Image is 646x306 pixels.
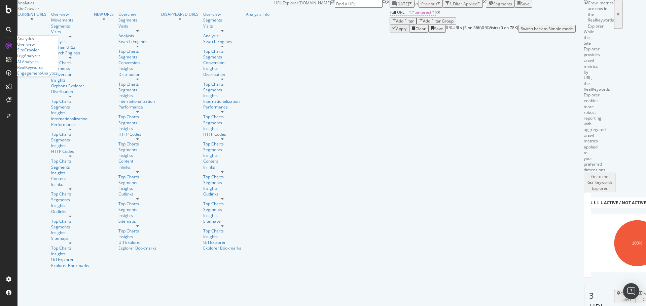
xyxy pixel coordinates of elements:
div: Overview [51,11,89,17]
a: Analysis [118,33,156,39]
div: Top Charts [118,114,156,120]
a: Outlinks [118,191,156,197]
div: Outlinks [203,191,241,197]
div: Sitemaps [203,218,241,224]
div: CURRENT URLS [17,11,46,17]
a: Segments [51,224,89,230]
span: Previous [421,1,437,7]
a: Segments [118,87,156,93]
button: Clear [409,25,428,33]
div: Performance [51,122,89,127]
div: Internationalization [118,98,155,104]
div: Orphan URLs [51,44,89,50]
div: AI Analytics [17,59,39,64]
a: Top Charts [118,48,156,54]
a: Top Charts [51,245,89,251]
a: Segments [51,137,89,143]
a: Top Charts [118,228,156,234]
a: Conversion [203,60,241,65]
div: LogAnalyzer [17,53,40,58]
button: Apply [390,25,409,33]
div: Segments [118,17,156,23]
a: Segments [51,197,89,203]
a: Top Charts [203,228,241,234]
a: Insights [203,65,241,71]
div: Segments [118,147,156,152]
div: NEW URLS [94,11,114,17]
a: Segments [118,120,156,126]
a: Insights [51,77,89,83]
a: Insights [203,93,241,98]
a: Top Charts [51,60,89,65]
div: Analysis [203,33,241,39]
span: 2025 Oct. 8th [396,1,409,7]
div: Distribution [118,72,156,77]
a: Segments [203,54,241,60]
a: Insights [118,93,156,98]
a: Distribution [203,72,241,77]
a: Top Charts [118,141,156,147]
div: Apply [396,26,406,32]
div: Url Explorer [203,239,241,245]
a: Top Charts [203,114,241,120]
a: Movements [51,17,89,23]
a: Internationalization [203,98,240,104]
a: HTTP Codes [203,131,241,137]
div: Add Filter Group [423,18,454,24]
div: Top Charts [51,131,89,137]
a: Insights [51,251,89,257]
div: Url Explorer [118,239,156,245]
div: Insights [118,65,156,71]
div: Conversion [51,72,89,77]
div: DISAPPEARED URLS [161,11,199,17]
div: Segments [118,180,156,185]
a: Inlinks [118,164,156,170]
button: Go to the RealKeywords Explorer [584,173,615,192]
button: Add Filter Group [417,17,456,25]
span: ^.*pinterest.*$ [409,9,437,15]
a: Explorer Bookmarks [51,263,89,268]
div: Url Explorer [51,257,89,262]
div: Save [521,1,530,7]
span: = [405,9,408,15]
button: Create alert [614,290,636,303]
a: Insights [51,110,89,116]
div: EngagementAnalytics [17,70,58,76]
div: Overview [17,41,35,47]
a: Visits [118,23,156,29]
div: Segments [203,180,241,185]
div: Segments [118,207,156,212]
a: HTTP Codes [51,148,89,154]
a: Insights [51,143,89,148]
div: Insights [203,152,241,158]
a: Insights [203,213,241,218]
div: Top Charts [51,218,89,224]
a: Segments [51,164,89,170]
a: Insights [203,185,241,191]
a: Segments [51,23,89,29]
a: Segments [203,120,241,126]
a: Segments [51,104,89,110]
a: Insights [118,234,156,239]
a: HTTP Codes [118,131,156,137]
a: Explorer Bookmarks [203,245,241,251]
a: Content [51,176,89,181]
a: Segments [203,207,241,212]
div: Outlinks [51,209,89,214]
a: RealKeywords [17,64,43,70]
